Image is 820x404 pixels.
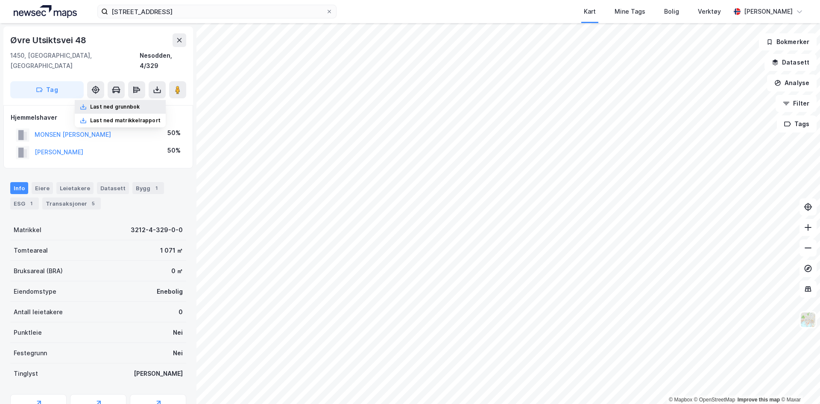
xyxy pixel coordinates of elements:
div: Bruksareal (BRA) [14,266,63,276]
div: Eiendomstype [14,286,56,297]
div: [PERSON_NAME] [744,6,793,17]
div: 50% [167,145,181,156]
div: Øvre Utsiktsvei 48 [10,33,88,47]
a: Mapbox [669,397,692,403]
div: Nesodden, 4/329 [140,50,186,71]
div: Enebolig [157,286,183,297]
div: ESG [10,198,39,209]
div: Nei [173,327,183,338]
div: Leietakere [56,182,94,194]
div: 0 [179,307,183,317]
div: Last ned grunnbok [90,103,140,110]
div: 1450, [GEOGRAPHIC_DATA], [GEOGRAPHIC_DATA] [10,50,140,71]
div: Punktleie [14,327,42,338]
div: Eiere [32,182,53,194]
img: logo.a4113a55bc3d86da70a041830d287a7e.svg [14,5,77,18]
div: Kart [584,6,596,17]
button: Bokmerker [759,33,817,50]
div: 1 071 ㎡ [160,245,183,256]
button: Filter [776,95,817,112]
div: Festegrunn [14,348,47,358]
div: Kontrollprogram for chat [777,363,820,404]
button: Tag [10,81,84,98]
div: 1 [27,199,35,208]
a: OpenStreetMap [694,397,735,403]
div: Bygg [132,182,164,194]
div: [PERSON_NAME] [134,369,183,379]
div: Info [10,182,28,194]
div: Hjemmelshaver [11,112,186,123]
div: Transaksjoner [42,198,101,209]
button: Datasett [764,54,817,71]
div: 50% [167,128,181,138]
div: Nei [173,348,183,358]
iframe: Chat Widget [777,363,820,404]
div: Mine Tags [615,6,645,17]
div: 1 [152,184,161,192]
div: Last ned matrikkelrapport [90,117,161,124]
div: 5 [89,199,97,208]
div: 3212-4-329-0-0 [131,225,183,235]
button: Tags [777,115,817,133]
div: 0 ㎡ [171,266,183,276]
a: Improve this map [738,397,780,403]
div: Datasett [97,182,129,194]
button: Analyse [767,74,817,91]
div: Tomteareal [14,245,48,256]
div: Verktøy [698,6,721,17]
div: Tinglyst [14,369,38,379]
input: Søk på adresse, matrikkel, gårdeiere, leietakere eller personer [108,5,326,18]
div: Bolig [664,6,679,17]
div: Antall leietakere [14,307,63,317]
div: Matrikkel [14,225,41,235]
img: Z [800,312,816,328]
